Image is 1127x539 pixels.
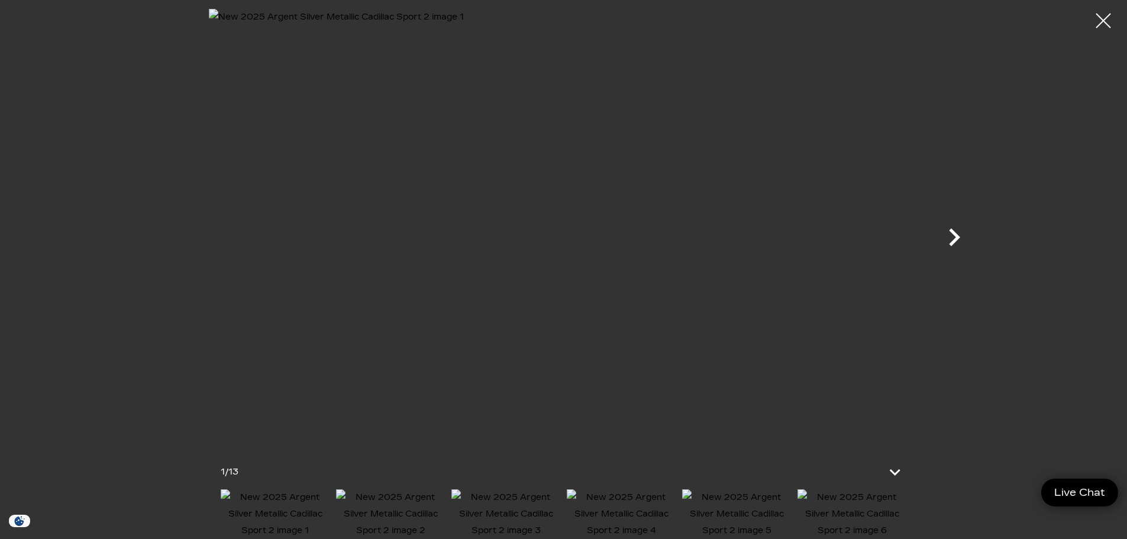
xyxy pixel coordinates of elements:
[937,214,972,267] div: Next
[6,515,33,527] img: Opt-Out Icon
[1048,486,1111,499] span: Live Chat
[567,489,676,539] img: New 2025 Argent Silver Metallic Cadillac Sport 2 image 4
[228,467,238,477] span: 13
[221,467,225,477] span: 1
[209,9,919,444] img: New 2025 Argent Silver Metallic Cadillac Sport 2 image 1
[221,489,330,539] img: New 2025 Argent Silver Metallic Cadillac Sport 2 image 1
[6,515,33,527] section: Click to Open Cookie Consent Modal
[451,489,561,539] img: New 2025 Argent Silver Metallic Cadillac Sport 2 image 3
[1041,479,1118,506] a: Live Chat
[797,489,907,539] img: New 2025 Argent Silver Metallic Cadillac Sport 2 image 6
[221,464,238,480] div: /
[336,489,445,539] img: New 2025 Argent Silver Metallic Cadillac Sport 2 image 2
[682,489,792,539] img: New 2025 Argent Silver Metallic Cadillac Sport 2 image 5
